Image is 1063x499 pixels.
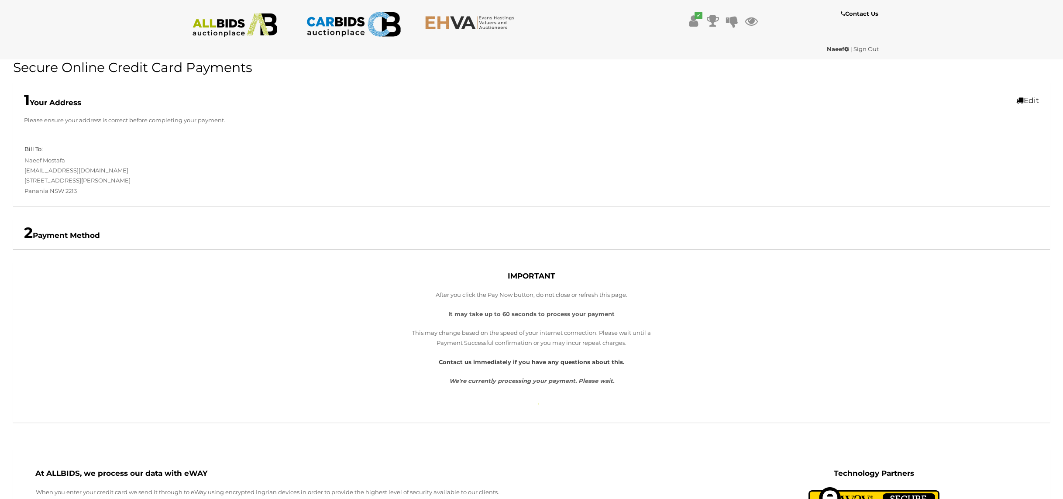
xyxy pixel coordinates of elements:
a: Edit [1016,96,1039,105]
p: Please ensure your address is correct before completing your payment. [24,115,1039,125]
a: Naeef [827,45,850,52]
div: Naeef Mostafa [EMAIL_ADDRESS][DOMAIN_NAME] [STREET_ADDRESS][PERSON_NAME] Panania NSW 2213 [18,144,532,196]
b: Contact Us [841,10,878,17]
a: Contact us immediately if you have any questions about this. [439,358,624,365]
a: Sign Out [853,45,879,52]
a: Contact Us [841,9,881,19]
img: EHVA.com.au [425,15,519,30]
b: IMPORTANT [508,272,555,280]
span: 2 [24,224,33,242]
i: ✔ [695,12,702,19]
b: At ALLBIDS, we process our data with eWAY [35,469,207,478]
b: Payment Method [24,231,100,240]
span: 1 [24,91,30,109]
img: CARBIDS.com.au [306,9,401,40]
img: ALLBIDS.com.au [188,13,282,37]
p: This may change based on the speed of your internet connection. Please wait until a Payment Succe... [412,328,651,348]
b: Technology Partners [834,469,914,478]
strong: Naeef [827,45,849,52]
p: After you click the Pay Now button, do not close or refresh this page. [412,290,651,300]
span: | [850,45,852,52]
b: Your Address [24,98,81,107]
h1: Secure Online Credit Card Payments [13,60,1050,75]
h5: Bill To: [24,146,43,152]
strong: It may take up to 60 seconds to process your payment [448,310,615,317]
i: We're currently processing your payment. Please wait. [449,377,614,384]
a: ✔ [687,13,700,29]
p: When you enter your credit card we send it through to eWay using encrypted Ingrian devices in ord... [36,487,685,497]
